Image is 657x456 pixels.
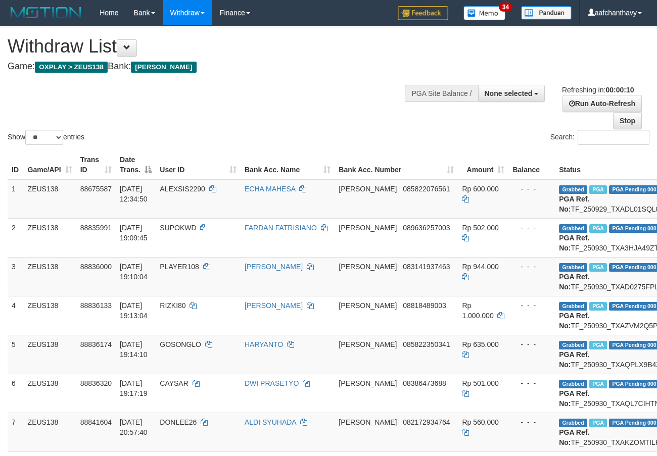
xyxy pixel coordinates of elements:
b: PGA Ref. No: [559,350,589,369]
span: Rp 502.000 [462,224,498,232]
span: [PERSON_NAME] [131,62,196,73]
span: 34 [499,3,512,12]
th: Date Trans.: activate to sort column descending [116,150,156,179]
span: [DATE] 19:13:04 [120,301,148,320]
span: Copy 082172934764 to clipboard [403,418,450,426]
span: Rp 600.000 [462,185,498,193]
a: Run Auto-Refresh [562,95,642,112]
div: - - - [512,184,551,194]
span: DONLEE26 [160,418,197,426]
span: [PERSON_NAME] [339,418,397,426]
td: 7 [8,413,24,451]
span: Grabbed [559,302,587,311]
td: 4 [8,296,24,335]
span: CAYSAR [160,379,189,387]
div: - - - [512,378,551,388]
span: 88836133 [80,301,112,310]
span: Copy 085822076561 to clipboard [403,185,450,193]
div: - - - [512,262,551,272]
th: Balance [508,150,555,179]
span: Copy 08386473688 to clipboard [403,379,446,387]
span: [DATE] 19:17:19 [120,379,148,397]
span: Rp 560.000 [462,418,498,426]
span: Grabbed [559,185,587,194]
span: Grabbed [559,419,587,427]
a: DWI PRASETYO [245,379,299,387]
td: 6 [8,374,24,413]
span: 88841604 [80,418,112,426]
span: Rp 635.000 [462,340,498,348]
td: ZEUS138 [24,335,76,374]
input: Search: [578,130,649,145]
a: [PERSON_NAME] [245,301,303,310]
span: [DATE] 20:57:40 [120,418,148,436]
span: Copy 083141937463 to clipboard [403,263,450,271]
a: Stop [613,112,642,129]
td: 5 [8,335,24,374]
h4: Game: Bank: [8,62,428,72]
b: PGA Ref. No: [559,428,589,446]
span: [PERSON_NAME] [339,379,397,387]
div: - - - [512,417,551,427]
span: GOSONGLO [160,340,201,348]
span: None selected [485,89,533,97]
span: 88836174 [80,340,112,348]
span: Marked by aafpengsreynich [589,224,607,233]
span: 88836000 [80,263,112,271]
td: ZEUS138 [24,413,76,451]
div: - - - [512,223,551,233]
th: Trans ID: activate to sort column ascending [76,150,116,179]
span: Copy 089636257003 to clipboard [403,224,450,232]
th: Bank Acc. Number: activate to sort column ascending [335,150,458,179]
span: Grabbed [559,224,587,233]
span: [DATE] 19:10:04 [120,263,148,281]
a: FARDAN FATRISIANO [245,224,317,232]
span: Refreshing in: [562,86,634,94]
td: ZEUS138 [24,296,76,335]
img: panduan.png [521,6,572,20]
div: - - - [512,339,551,349]
span: Grabbed [559,341,587,349]
h1: Withdraw List [8,36,428,57]
b: PGA Ref. No: [559,195,589,213]
a: ALDI SYUHADA [245,418,296,426]
span: 88835991 [80,224,112,232]
span: Grabbed [559,380,587,388]
strong: 00:00:10 [605,86,634,94]
span: PLAYER108 [160,263,199,271]
span: Marked by aafpengsreynich [589,419,607,427]
span: Marked by aafpengsreynich [589,302,607,311]
b: PGA Ref. No: [559,234,589,252]
a: ECHA MAHESA [245,185,295,193]
span: RIZKI80 [160,301,185,310]
span: [PERSON_NAME] [339,340,397,348]
td: ZEUS138 [24,218,76,257]
td: 1 [8,179,24,219]
th: Amount: activate to sort column ascending [458,150,508,179]
label: Search: [550,130,649,145]
td: ZEUS138 [24,374,76,413]
th: Game/API: activate to sort column ascending [24,150,76,179]
td: 2 [8,218,24,257]
span: Marked by aafpengsreynich [589,263,607,272]
td: 3 [8,257,24,296]
span: [DATE] 12:34:50 [120,185,148,203]
span: [DATE] 19:14:10 [120,340,148,359]
span: Copy 08818489003 to clipboard [403,301,446,310]
td: ZEUS138 [24,257,76,296]
td: ZEUS138 [24,179,76,219]
select: Showentries [25,130,63,145]
th: User ID: activate to sort column ascending [156,150,241,179]
span: Marked by aafpengsreynich [589,341,607,349]
b: PGA Ref. No: [559,312,589,330]
div: PGA Site Balance / [405,85,478,102]
a: [PERSON_NAME] [245,263,303,271]
img: MOTION_logo.png [8,5,84,20]
span: ALEXSIS2290 [160,185,205,193]
b: PGA Ref. No: [559,273,589,291]
img: Button%20Memo.svg [463,6,506,20]
span: 88675587 [80,185,112,193]
span: [PERSON_NAME] [339,301,397,310]
span: 88836320 [80,379,112,387]
th: Bank Acc. Name: activate to sort column ascending [241,150,335,179]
